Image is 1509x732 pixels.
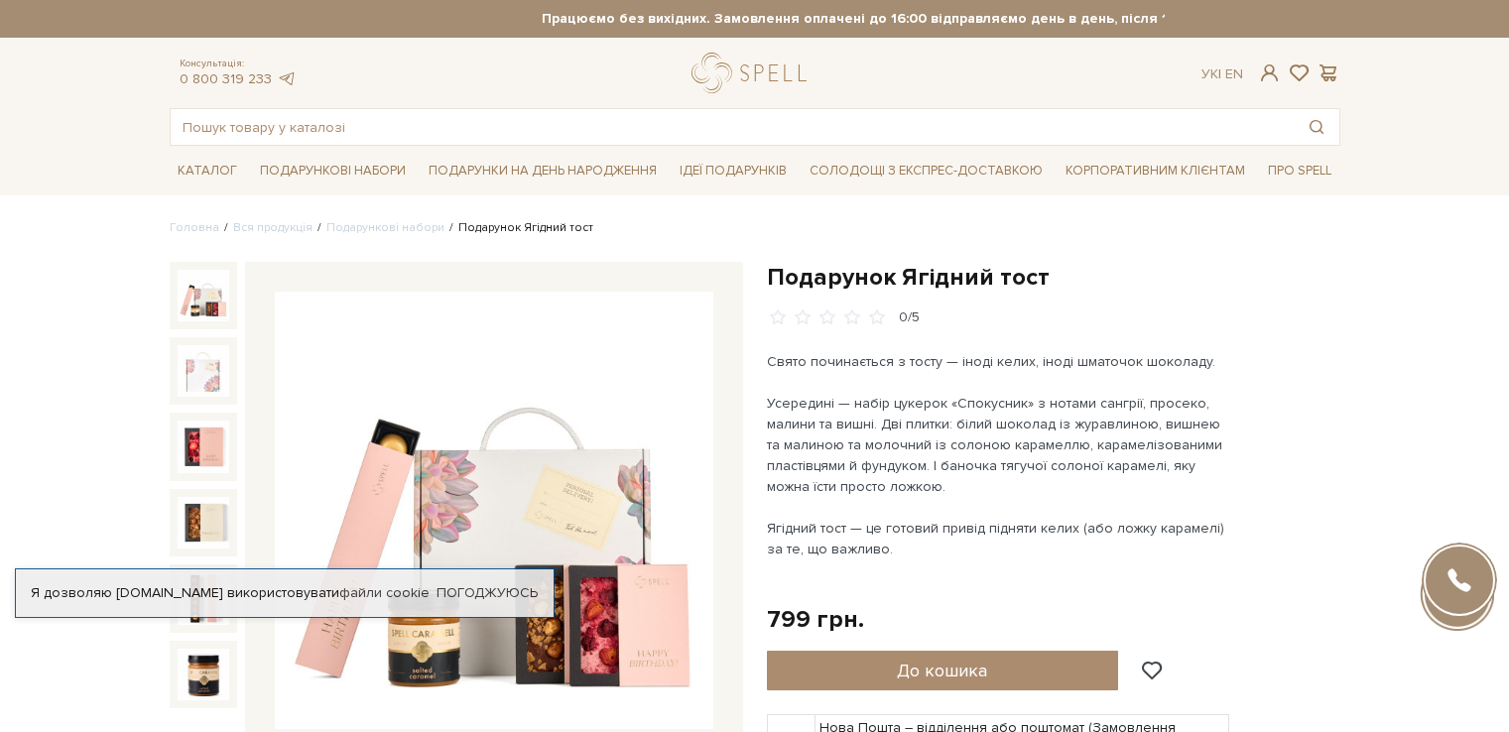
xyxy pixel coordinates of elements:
span: До кошика [897,660,987,681]
img: Подарунок Ягідний тост [178,345,229,397]
div: Ук [1201,65,1243,83]
span: Про Spell [1260,156,1339,186]
img: Подарунок Ягідний тост [178,649,229,700]
div: Ягідний тост — це готовий привід підняти келих (або ложку карамелі) за те, що важливо. [767,518,1232,559]
span: Консультація: [180,58,297,70]
a: Корпоративним клієнтам [1058,154,1253,187]
button: До кошика [767,651,1119,690]
a: 0 800 319 233 [180,70,272,87]
img: Подарунок Ягідний тост [178,270,229,321]
input: Пошук товару у каталозі [171,109,1294,145]
span: Ідеї подарунків [672,156,795,186]
a: En [1225,65,1243,82]
a: Вся продукція [233,220,313,235]
div: Усередині — набір цукерок «Спокусник» з нотами сангрії, просеко, малини та вишні. Дві плитки: біл... [767,393,1232,497]
span: Подарунки на День народження [421,156,665,186]
a: telegram [277,70,297,87]
div: 0/5 [899,308,920,327]
span: | [1218,65,1221,82]
div: Свято починається з тосту — іноді келих, іноді шматочок шоколаду. [767,351,1232,372]
a: Головна [170,220,219,235]
span: Подарункові набори [252,156,414,186]
a: файли cookie [339,584,430,601]
a: Погоджуюсь [437,584,538,602]
img: Подарунок Ягідний тост [178,421,229,472]
button: Пошук товару у каталозі [1294,109,1339,145]
div: 799 грн. [767,604,864,635]
a: logo [692,53,816,93]
h1: Подарунок Ягідний тост [767,262,1340,293]
img: Подарунок Ягідний тост [178,497,229,549]
li: Подарунок Ягідний тост [444,219,593,237]
div: Я дозволяю [DOMAIN_NAME] використовувати [16,584,554,602]
a: Подарункові набори [326,220,444,235]
span: Каталог [170,156,245,186]
a: Солодощі з експрес-доставкою [802,154,1051,187]
img: Подарунок Ягідний тост [275,292,713,730]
